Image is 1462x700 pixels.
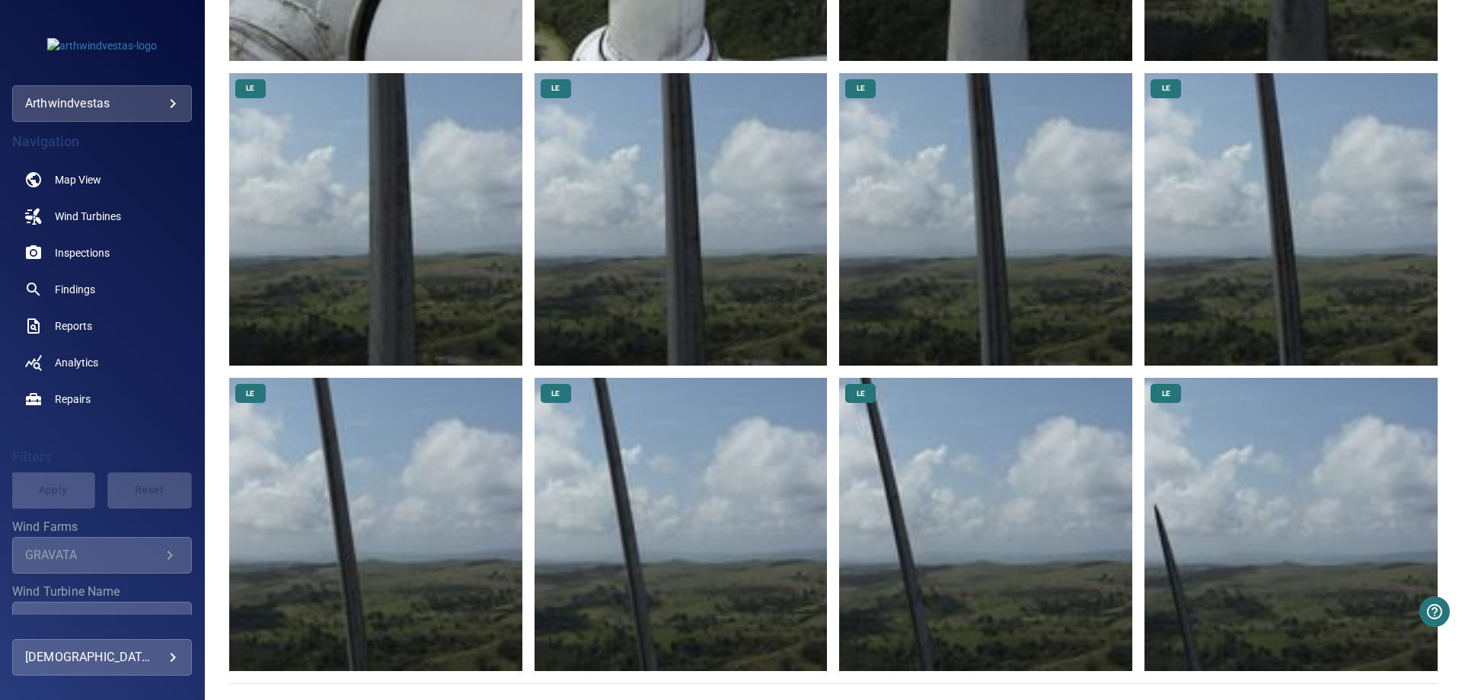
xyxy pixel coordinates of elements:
[25,91,179,116] div: arthwindvestas
[237,388,263,399] span: LE
[25,548,161,562] div: GRAVATA
[12,235,192,271] a: inspections noActive
[55,172,101,187] span: Map View
[47,38,157,53] img: arthwindvestas-logo
[542,83,569,94] span: LE
[1153,388,1179,399] span: LE
[12,271,192,308] a: findings noActive
[12,537,192,574] div: Wind Farms
[12,161,192,198] a: map noActive
[12,198,192,235] a: windturbines noActive
[12,85,192,122] div: arthwindvestas
[55,355,98,370] span: Analytics
[542,388,569,399] span: LE
[12,308,192,344] a: reports noActive
[55,209,121,224] span: Wind Turbines
[237,83,263,94] span: LE
[12,344,192,381] a: analytics noActive
[848,388,874,399] span: LE
[12,449,192,465] h4: Filters
[12,134,192,149] h4: Navigation
[12,521,192,533] label: Wind Farms
[55,245,110,261] span: Inspections
[55,282,95,297] span: Findings
[25,645,179,670] div: [DEMOGRAPHIC_DATA] Proenca
[848,83,874,94] span: LE
[12,586,192,598] label: Wind Turbine Name
[1153,83,1179,94] span: LE
[12,602,192,638] div: Wind Turbine Name
[55,392,91,407] span: Repairs
[55,318,92,334] span: Reports
[12,381,192,417] a: repairs noActive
